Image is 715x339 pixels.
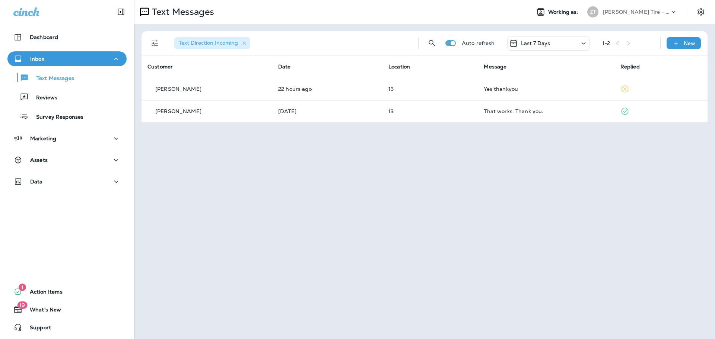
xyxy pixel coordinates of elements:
span: 1 [19,284,26,291]
p: Sep 15, 2025 05:24 PM [278,86,376,92]
button: 19What's New [7,302,127,317]
div: 1 - 2 [602,40,610,46]
button: Filters [147,36,162,51]
span: Text Direction : Incoming [179,39,238,46]
button: Reviews [7,89,127,105]
p: New [684,40,695,46]
span: Location [388,63,410,70]
p: Data [30,179,43,185]
p: [PERSON_NAME] [155,86,201,92]
p: Assets [30,157,48,163]
p: Dashboard [30,34,58,40]
div: Text Direction:Incoming [174,37,250,49]
p: Inbox [30,56,44,62]
p: [PERSON_NAME] [155,108,201,114]
span: Date [278,63,291,70]
p: Sep 10, 2025 05:06 PM [278,108,376,114]
span: Message [484,63,506,70]
span: Support [22,324,51,333]
button: Search Messages [425,36,439,51]
p: Survey Responses [29,114,83,121]
span: 13 [388,86,394,92]
div: That works. Thank you. [484,108,608,114]
button: 1Action Items [7,284,127,299]
span: 13 [388,108,394,115]
span: Working as: [548,9,580,15]
span: Action Items [22,289,63,298]
button: Survey Responses [7,109,127,124]
button: Marketing [7,131,127,146]
button: Text Messages [7,70,127,86]
p: Auto refresh [462,40,495,46]
p: Last 7 Days [521,40,550,46]
button: Assets [7,153,127,167]
span: Replied [620,63,640,70]
p: Marketing [30,135,56,141]
p: [PERSON_NAME] Tire - Hills & [PERSON_NAME] [603,9,670,15]
p: Text Messages [149,6,214,17]
p: Text Messages [29,75,74,82]
button: Inbox [7,51,127,66]
span: What's New [22,307,61,316]
div: Yes thankyou [484,86,608,92]
span: Customer [147,63,173,70]
button: Collapse Sidebar [111,4,131,19]
button: Dashboard [7,30,127,45]
button: Data [7,174,127,189]
button: Settings [694,5,708,19]
span: 19 [17,301,27,309]
p: Reviews [29,95,57,102]
div: ZT [587,6,598,17]
button: Support [7,320,127,335]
